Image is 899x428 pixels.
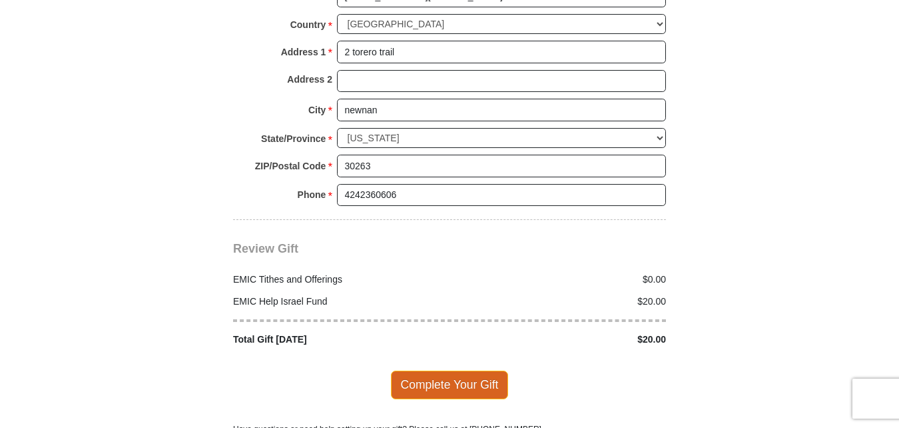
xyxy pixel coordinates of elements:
[226,295,450,309] div: EMIC Help Israel Fund
[290,15,326,34] strong: Country
[226,333,450,347] div: Total Gift [DATE]
[226,273,450,287] div: EMIC Tithes and Offerings
[298,185,326,204] strong: Phone
[449,273,673,287] div: $0.00
[261,129,326,148] strong: State/Province
[449,295,673,309] div: $20.00
[287,70,332,89] strong: Address 2
[449,333,673,347] div: $20.00
[233,242,298,255] span: Review Gift
[391,371,509,399] span: Complete Your Gift
[308,101,326,119] strong: City
[281,43,326,61] strong: Address 1
[255,157,326,175] strong: ZIP/Postal Code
